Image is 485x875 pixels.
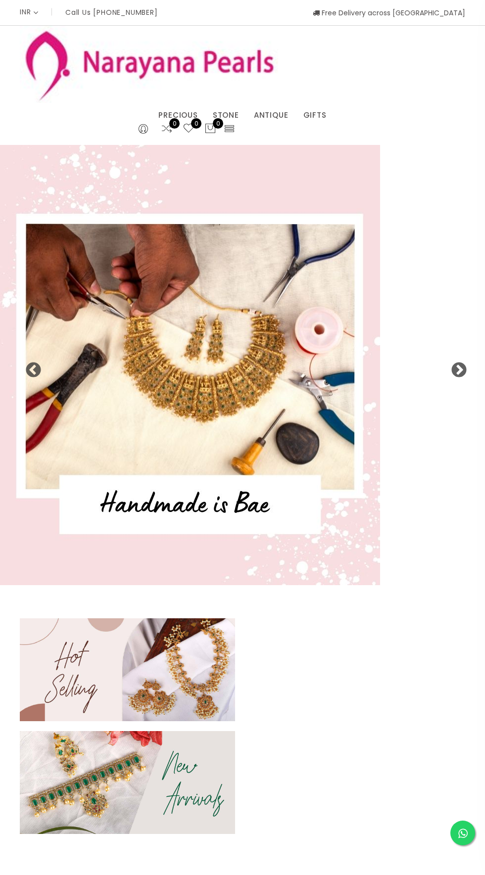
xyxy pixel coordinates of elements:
span: 0 [213,118,223,129]
a: 0 [161,123,173,136]
a: GIFTS [303,108,327,123]
a: STONE [213,108,239,123]
button: 0 [204,123,216,136]
a: PRECIOUS [158,108,197,123]
p: Call Us [PHONE_NUMBER] [65,9,158,16]
a: ANTIQUE [254,108,289,123]
button: Next [450,362,460,372]
span: 0 [169,118,180,129]
a: 0 [183,123,194,136]
span: 0 [191,118,201,129]
button: Previous [25,362,35,372]
span: Free Delivery across [GEOGRAPHIC_DATA] [313,8,465,18]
